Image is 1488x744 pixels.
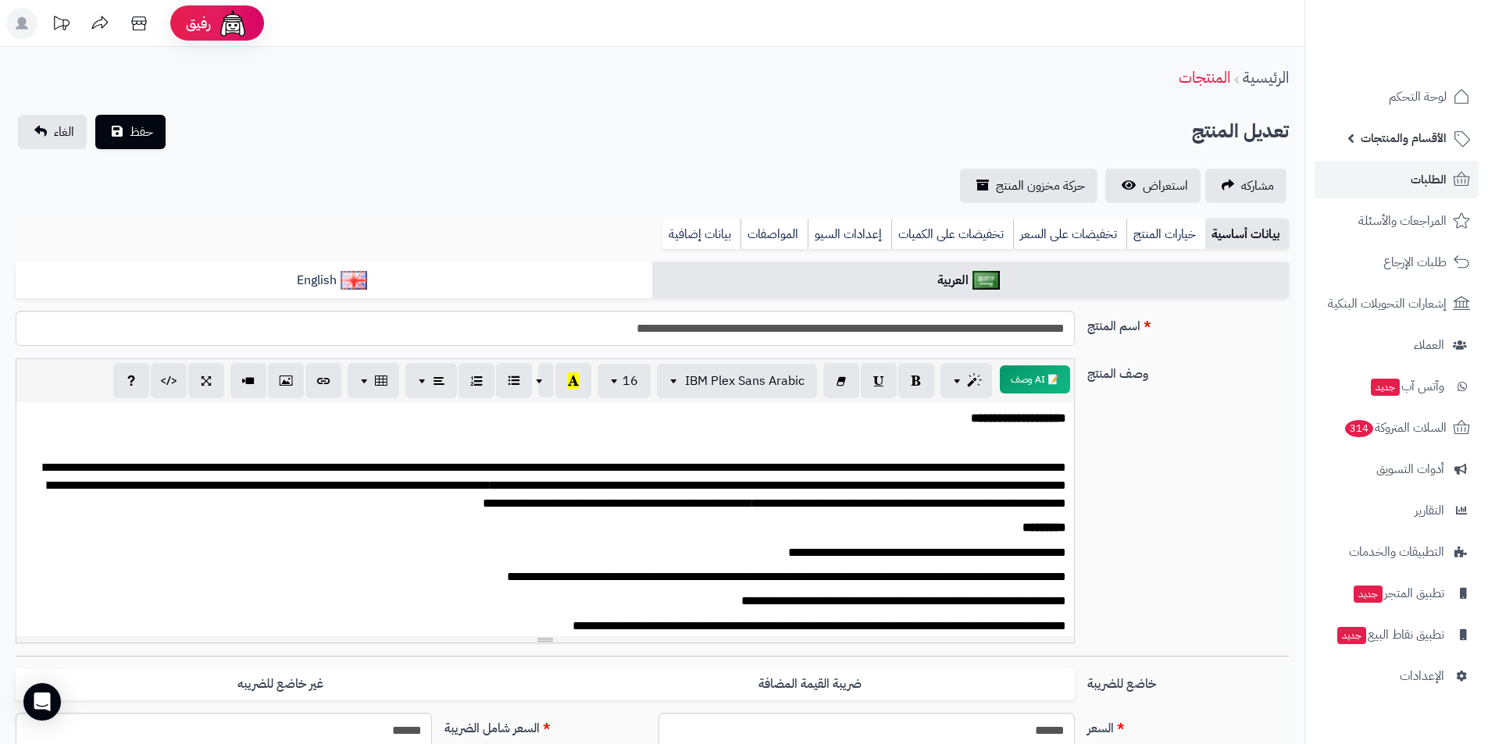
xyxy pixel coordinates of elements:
span: المراجعات والأسئلة [1358,210,1447,232]
button: حفظ [95,115,166,149]
span: IBM Plex Sans Arabic [685,372,805,390]
a: خيارات المنتج [1126,219,1205,250]
span: لوحة التحكم [1389,86,1447,108]
h2: تعديل المنتج [1192,116,1289,148]
a: بيانات إضافية [662,219,740,250]
a: إشعارات التحويلات البنكية [1315,285,1479,322]
button: IBM Plex Sans Arabic [657,364,817,398]
a: لوحة التحكم [1315,78,1479,116]
a: العربية [652,262,1289,300]
span: إشعارات التحويلات البنكية [1328,293,1447,315]
span: الأقسام والمنتجات [1361,127,1447,149]
div: Open Intercom Messenger [23,683,61,721]
a: طلبات الإرجاع [1315,244,1479,281]
span: حركة مخزون المنتج [996,176,1085,195]
span: أدوات التسويق [1376,458,1444,480]
a: English [16,262,652,300]
img: ai-face.png [217,8,248,39]
img: English [341,271,368,290]
label: السعر [1081,713,1295,738]
img: logo-2.png [1382,44,1473,77]
span: حفظ [130,123,153,141]
a: المنتجات [1179,66,1230,89]
span: جديد [1354,586,1383,603]
a: العملاء [1315,326,1479,364]
span: السلات المتروكة [1343,417,1447,439]
span: جديد [1371,379,1400,396]
a: إعدادات السيو [808,219,891,250]
span: التطبيقات والخدمات [1349,541,1444,563]
span: الغاء [54,123,74,141]
a: تخفيضات على الكميات [891,219,1013,250]
label: السعر شامل الضريبة [438,713,652,738]
span: الطلبات [1411,169,1447,190]
a: وآتس آبجديد [1315,368,1479,405]
button: 📝 AI وصف [1000,365,1070,393]
a: أدوات التسويق [1315,450,1479,488]
span: التقارير [1415,500,1444,522]
label: اسم المنتج [1081,311,1295,336]
a: التطبيقات والخدمات [1315,533,1479,571]
span: تطبيق نقاط البيع [1336,624,1444,646]
a: حركة مخزون المنتج [960,169,1097,203]
a: التقارير [1315,492,1479,529]
img: العربية [972,271,1000,290]
a: بيانات أساسية [1205,219,1289,250]
span: 16 [623,372,638,390]
span: تطبيق المتجر [1352,582,1444,604]
a: السلات المتروكة314 [1315,409,1479,447]
a: المواصفات [740,219,808,250]
a: الغاء [18,115,87,149]
a: استعراض [1105,169,1201,203]
a: تخفيضات على السعر [1013,219,1126,250]
a: تطبيق المتجرجديد [1315,575,1479,612]
a: الإعدادات [1315,657,1479,695]
span: جديد [1337,627,1366,644]
a: الطلبات [1315,161,1479,198]
a: المراجعات والأسئلة [1315,202,1479,240]
span: رفيق [186,14,211,33]
span: 314 [1345,420,1373,437]
span: وآتس آب [1369,376,1444,397]
a: تطبيق نقاط البيعجديد [1315,616,1479,653]
a: تحديثات المنصة [41,8,80,43]
button: 16 [598,364,651,398]
label: ضريبة القيمة المضافة [545,668,1075,700]
span: طلبات الإرجاع [1383,251,1447,273]
span: العملاء [1414,334,1444,356]
a: الرئيسية [1243,66,1289,89]
label: وصف المنتج [1081,358,1295,383]
span: الإعدادات [1400,665,1444,687]
label: خاضع للضريبة [1081,668,1295,693]
label: غير خاضع للضريبه [16,668,545,700]
span: استعراض [1143,176,1188,195]
a: مشاركه [1205,169,1286,203]
span: مشاركه [1241,176,1274,195]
